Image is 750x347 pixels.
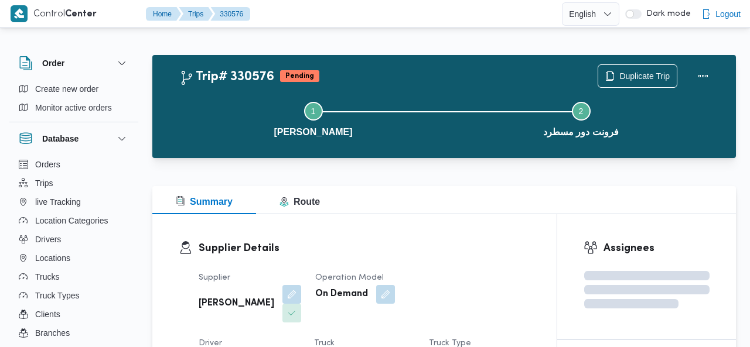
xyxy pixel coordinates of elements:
[35,232,61,246] span: Drivers
[35,82,98,96] span: Create new order
[35,326,70,340] span: Branches
[715,7,741,21] span: Logout
[14,249,134,267] button: Locations
[35,157,60,171] span: Orders
[35,101,112,115] span: Monitor active orders
[598,64,677,88] button: Duplicate Trip
[14,80,134,98] button: Create new order
[280,70,319,82] span: Pending
[14,211,134,230] button: Location Categories
[274,125,352,139] span: [PERSON_NAME]
[35,270,59,284] span: Trucks
[14,193,134,211] button: live Tracking
[619,69,670,83] span: Duplicate Trip
[14,286,134,305] button: Truck Types
[35,214,108,228] span: Location Categories
[14,267,134,286] button: Trucks
[11,5,28,22] img: X8yXhbKr1z7QwAAAABJRU5ErkJggg==
[19,132,129,146] button: Database
[315,274,384,281] span: Operation Model
[579,106,584,116] span: 2
[14,174,134,193] button: Trips
[42,132,79,146] h3: Database
[14,98,134,117] button: Monitor active orders
[199,274,230,281] span: Supplier
[285,73,314,80] b: Pending
[210,7,250,21] button: 330576
[42,56,64,70] h3: Order
[35,195,81,209] span: live Tracking
[35,176,53,190] span: Trips
[429,339,471,347] span: Truck Type
[65,10,97,19] b: Center
[19,56,129,70] button: Order
[697,2,745,26] button: Logout
[146,7,181,21] button: Home
[314,339,335,347] span: Truck
[311,106,316,116] span: 1
[14,324,134,342] button: Branches
[179,7,213,21] button: Trips
[179,88,447,149] button: [PERSON_NAME]
[179,70,274,85] h2: Trip# 330576
[35,288,79,303] span: Truck Types
[199,297,274,311] b: [PERSON_NAME]
[35,251,70,265] span: Locations
[9,80,138,122] div: Order
[14,155,134,174] button: Orders
[691,64,715,88] button: Actions
[14,230,134,249] button: Drivers
[279,197,320,207] span: Route
[176,197,233,207] span: Summary
[604,241,710,256] h3: Assignees
[14,305,134,324] button: Clients
[315,287,368,301] b: On Demand
[543,125,619,139] span: فرونت دور مسطرد
[199,339,222,347] span: Driver
[642,9,691,19] span: Dark mode
[35,307,60,321] span: Clients
[199,241,530,256] h3: Supplier Details
[447,88,715,149] button: فرونت دور مسطرد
